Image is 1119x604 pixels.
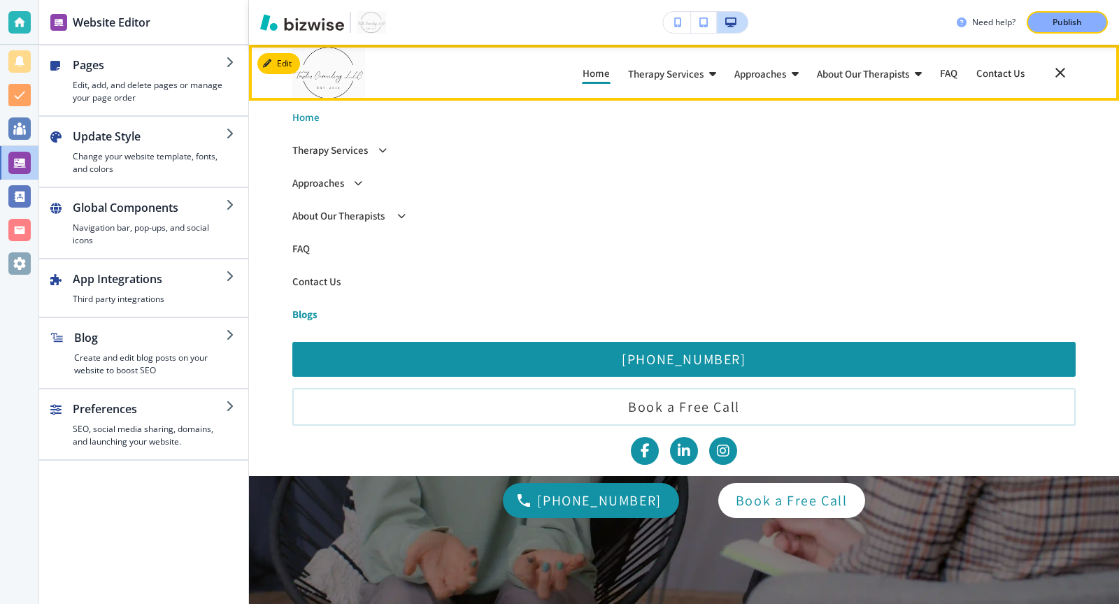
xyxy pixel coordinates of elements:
a: Social media account for Facebook [631,437,659,465]
button: PreferencesSEO, social media sharing, domains, and launching your website. [39,389,248,459]
a: Book a Free Call [292,388,1076,426]
h4: Navigation bar, pop-ups, and social icons [73,222,226,247]
h3: Need help? [972,16,1015,29]
p: Therapy Services [628,69,704,79]
a: [PHONE_NUMBER] [292,342,1076,377]
p: Book a Free Call [736,489,848,512]
button: Update StyleChange your website template, fonts, and colors [39,117,248,187]
h2: Pages [73,57,226,73]
h2: Blog [74,329,226,346]
h4: Change your website template, fonts, and colors [73,150,226,175]
h2: Website Editor [73,14,150,31]
img: editor icon [50,14,67,31]
p: Contact Us [976,68,1027,78]
div: About Our Therapists [816,62,939,84]
button: PagesEdit, add, and delete pages or manage your page order [39,45,248,115]
h4: SEO, social media sharing, domains, and launching your website. [73,423,226,448]
h2: App Integrations [73,271,226,287]
h2: Update Style [73,128,226,145]
div: Approaches [734,62,816,84]
div: (770) 800-7362 [503,483,678,518]
p: About Our Therapists [292,210,392,221]
h2: Preferences [73,401,226,417]
p: Book a Free Call [628,396,740,418]
a: Therapy Services [292,145,1076,155]
button: BlogCreate and edit blog posts on your website to boost SEO [39,318,248,388]
p: About Our Therapists [817,69,909,79]
p: Home [292,112,1076,122]
a: Social media account for Instagram [709,437,737,465]
div: Therapy Services [627,62,734,84]
button: App IntegrationsThird party integrations [39,259,248,317]
p: [PHONE_NUMBER] [622,348,746,371]
p: Therapy Services [292,145,373,155]
a: Social media account for Linkedin [670,437,698,465]
p: Approaches [734,69,786,79]
img: Your Logo [357,11,386,34]
p: Contact Us [292,276,1076,287]
p: FAQ [292,243,1076,254]
a: Book a Free Call [718,483,865,518]
button: Global ComponentsNavigation bar, pop-ups, and social icons [39,188,248,258]
button: Publish [1027,11,1108,34]
h4: Edit, add, and delete pages or manage your page order [73,79,226,104]
h4: Third party integrations [73,293,226,305]
p: Publish [1053,16,1082,29]
p: FAQ [940,68,958,78]
a: Approaches [292,178,1076,188]
h4: Create and edit blog posts on your website to boost SEO [74,352,226,377]
div: (770) 800-7362 [292,342,1076,377]
button: Edit [257,53,300,74]
p: Approaches [292,178,348,188]
button: Toggle hamburger navigation menu [1045,57,1076,88]
a: [PHONE_NUMBER] [503,483,678,518]
img: Bizwise Logo [260,14,344,31]
img: Towler Counseling LLC [292,45,502,101]
p: Blogs [292,309,1076,319]
a: About Our Therapists [292,210,1076,221]
p: Home [583,68,610,78]
p: [PHONE_NUMBER] [537,489,661,512]
h2: Global Components [73,199,226,216]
